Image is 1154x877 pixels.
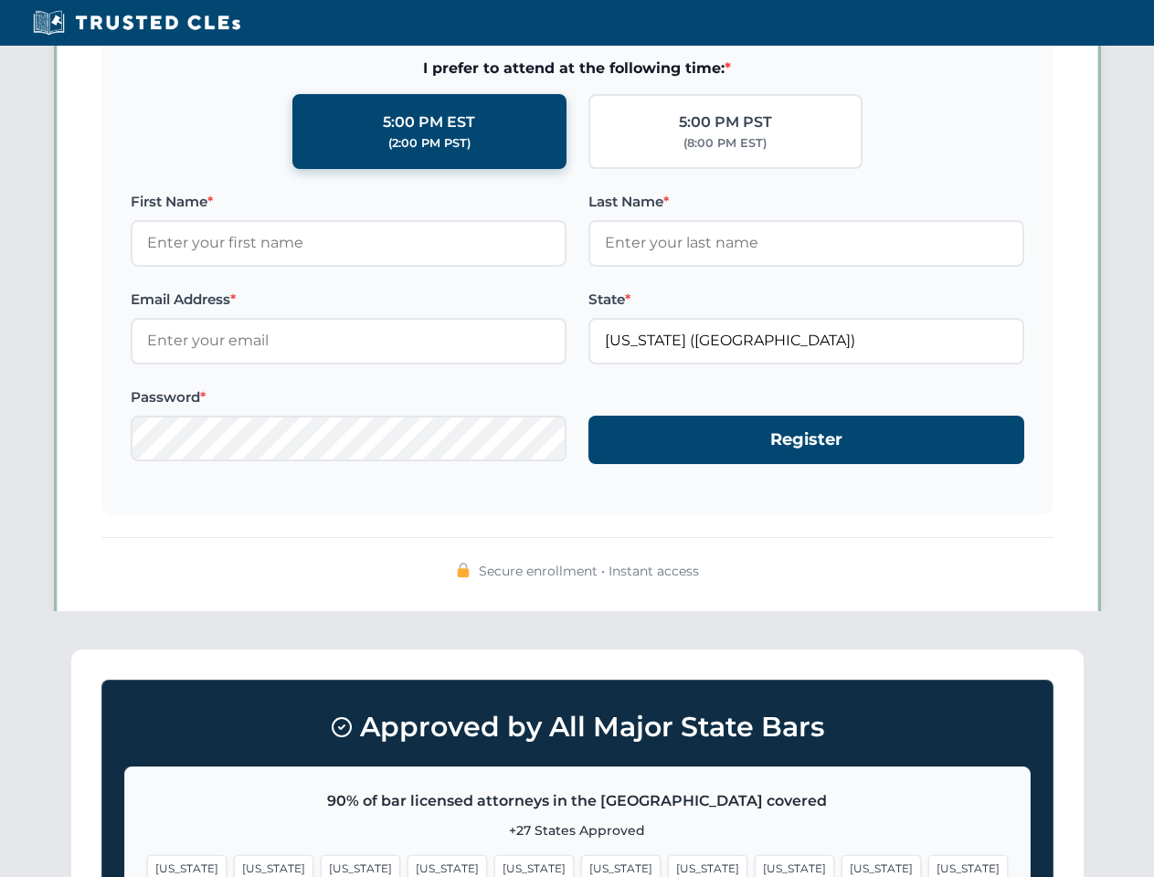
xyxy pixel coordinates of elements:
[588,191,1024,213] label: Last Name
[383,111,475,134] div: 5:00 PM EST
[588,318,1024,364] input: Florida (FL)
[388,134,471,153] div: (2:00 PM PST)
[147,820,1008,840] p: +27 States Approved
[131,57,1024,80] span: I prefer to attend at the following time:
[683,134,767,153] div: (8:00 PM EST)
[131,318,566,364] input: Enter your email
[131,289,566,311] label: Email Address
[27,9,246,37] img: Trusted CLEs
[588,416,1024,464] button: Register
[131,220,566,266] input: Enter your first name
[479,561,699,581] span: Secure enrollment • Instant access
[588,220,1024,266] input: Enter your last name
[124,703,1031,752] h3: Approved by All Major State Bars
[131,191,566,213] label: First Name
[588,289,1024,311] label: State
[147,789,1008,813] p: 90% of bar licensed attorneys in the [GEOGRAPHIC_DATA] covered
[679,111,772,134] div: 5:00 PM PST
[131,386,566,408] label: Password
[456,563,471,577] img: 🔒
